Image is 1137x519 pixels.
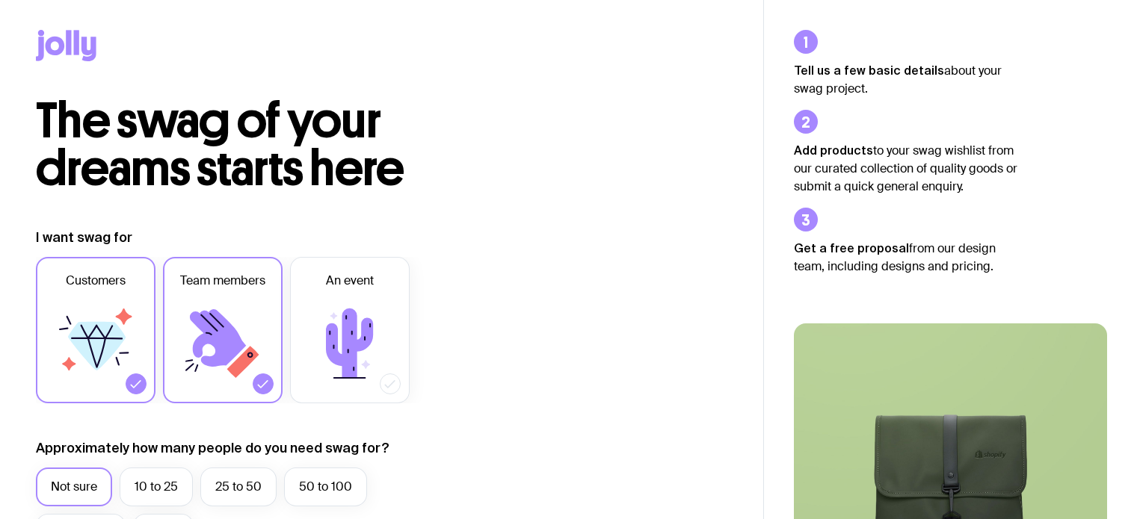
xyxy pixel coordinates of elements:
[794,141,1018,196] p: to your swag wishlist from our curated collection of quality goods or submit a quick general enqu...
[120,467,193,506] label: 10 to 25
[794,241,909,255] strong: Get a free proposal
[36,229,132,246] label: I want swag for
[36,467,112,506] label: Not sure
[180,272,265,290] span: Team members
[794,239,1018,276] p: from our design team, including designs and pricing.
[200,467,277,506] label: 25 to 50
[326,272,374,290] span: An event
[794,63,944,77] strong: Tell us a few basic details
[66,272,126,290] span: Customers
[794,61,1018,98] p: about your swag project.
[284,467,367,506] label: 50 to 100
[36,91,404,198] span: The swag of your dreams starts here
[794,143,873,157] strong: Add products
[36,439,389,457] label: Approximately how many people do you need swag for?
